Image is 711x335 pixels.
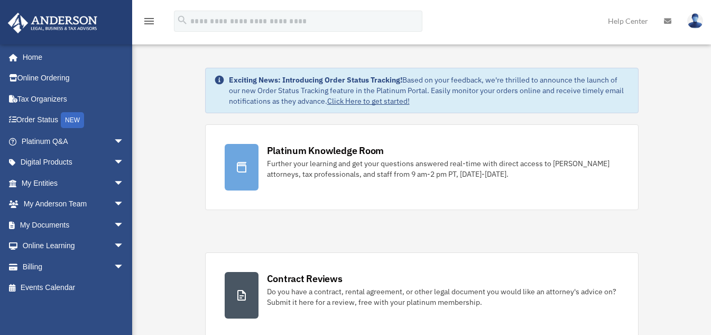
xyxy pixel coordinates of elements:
[7,152,140,173] a: Digital Productsarrow_drop_down
[205,124,639,210] a: Platinum Knowledge Room Further your learning and get your questions answered real-time with dire...
[229,75,630,106] div: Based on your feedback, we're thrilled to announce the launch of our new Order Status Tracking fe...
[61,112,84,128] div: NEW
[7,277,140,298] a: Events Calendar
[5,13,100,33] img: Anderson Advisors Platinum Portal
[267,286,619,307] div: Do you have a contract, rental agreement, or other legal document you would like an attorney's ad...
[267,158,619,179] div: Further your learning and get your questions answered real-time with direct access to [PERSON_NAM...
[7,256,140,277] a: Billingarrow_drop_down
[267,272,343,285] div: Contract Reviews
[7,110,140,131] a: Order StatusNEW
[7,194,140,215] a: My Anderson Teamarrow_drop_down
[7,131,140,152] a: Platinum Q&Aarrow_drop_down
[114,152,135,174] span: arrow_drop_down
[114,236,135,257] span: arrow_drop_down
[7,88,140,110] a: Tax Organizers
[7,68,140,89] a: Online Ordering
[267,144,384,157] div: Platinum Knowledge Room
[114,131,135,152] span: arrow_drop_down
[7,173,140,194] a: My Entitiesarrow_drop_down
[114,214,135,236] span: arrow_drop_down
[687,13,703,29] img: User Pic
[229,75,402,85] strong: Exciting News: Introducing Order Status Tracking!
[114,256,135,278] span: arrow_drop_down
[7,214,140,236] a: My Documentsarrow_drop_down
[143,19,155,28] a: menu
[114,173,135,194] span: arrow_drop_down
[177,14,188,26] i: search
[143,15,155,28] i: menu
[7,236,140,257] a: Online Learningarrow_drop_down
[114,194,135,215] span: arrow_drop_down
[327,96,410,106] a: Click Here to get started!
[7,47,135,68] a: Home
